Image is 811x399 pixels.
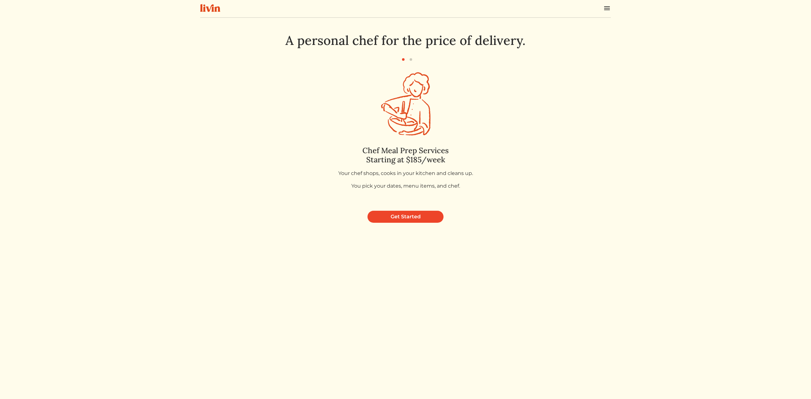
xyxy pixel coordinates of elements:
img: chef-jam-10c50433c2f1c7a76bc9d9708ec172bf63c1f44df12b0ef68e0c145d2485ab68.svg [380,72,431,136]
h1: A personal chef for the price of delivery. [252,33,559,48]
p: Your chef shops, cooks in your kitchen and cleans up. [338,170,473,177]
a: Get Started [367,211,444,223]
h4: Chef Meal Prep Services Starting at $185/week [338,146,473,165]
img: livin-logo-a0d97d1a881af30f6274990eb6222085a2533c92bbd1e4f22c21b4f0d0e3210c.svg [200,4,220,12]
p: You pick your dates, menu items, and chef. [338,182,473,190]
img: menu_hamburger-cb6d353cf0ecd9f46ceae1c99ecbeb4a00e71ca567a856bd81f57e9d8c17bb26.svg [603,4,611,12]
